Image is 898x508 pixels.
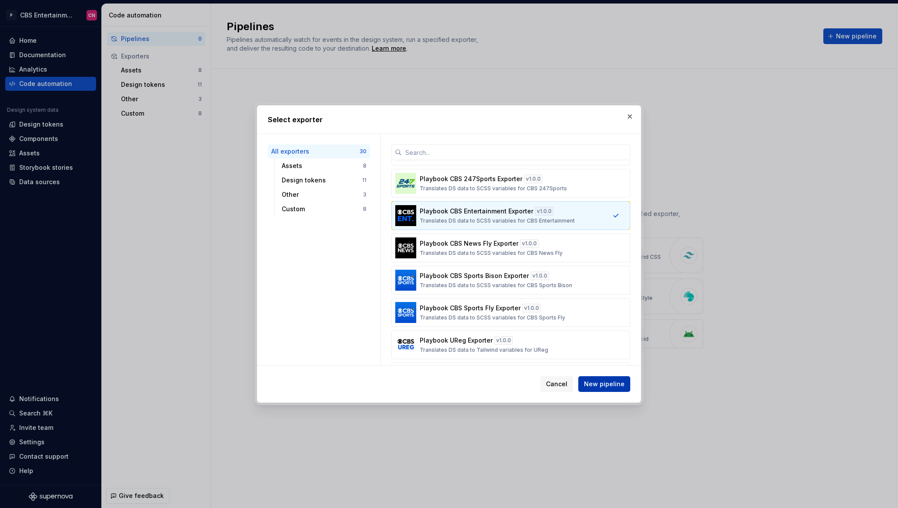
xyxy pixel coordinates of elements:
[363,162,366,169] div: 8
[402,144,630,160] input: Search...
[546,380,567,388] span: Cancel
[271,147,359,156] div: All exporters
[584,380,625,388] span: New pipeline
[540,376,573,392] button: Cancel
[578,376,630,392] button: New pipeline
[420,271,529,280] p: Playbook CBS Sports Bison Exporter
[278,159,370,173] button: Assets8
[420,347,548,354] p: Translates DS data to Tailwind variables for UReg
[391,201,630,230] button: Playbook CBS Entertainment Exporterv1.0.0Translates DS data to SCSS variables for CBS Entertainment
[282,205,363,213] div: Custom
[420,185,567,192] p: Translates DS data to SCSS variables for CBS 247Sports
[282,176,362,185] div: Design tokens
[420,250,563,257] p: Translates DS data to SCSS variables for CBS News Fly
[391,298,630,327] button: Playbook CBS Sports Fly Exporterv1.0.0Translates DS data to SCSS variables for CBS Sports Fly
[420,239,518,248] p: Playbook CBS News Fly Exporter
[524,175,542,183] div: v 1.0.0
[391,233,630,262] button: Playbook CBS News Fly Exporterv1.0.0Translates DS data to SCSS variables for CBS News Fly
[494,336,513,345] div: v 1.0.0
[362,177,366,184] div: 11
[391,330,630,359] button: Playbook UReg Exporterv1.0.0Translates DS data to Tailwind variables for UReg
[531,271,549,280] div: v 1.0.0
[420,304,521,312] p: Playbook CBS Sports Fly Exporter
[391,363,630,391] button: Playbook Web Components Exporterv1.0.0Translates DS data to CSS variables for Web Components
[420,336,493,345] p: Playbook UReg Exporter
[420,175,522,183] p: Playbook CBS 247Sports Exporter
[522,304,541,312] div: v 1.0.0
[278,173,370,187] button: Design tokens11
[391,169,630,198] button: Playbook CBS 247Sports Exporterv1.0.0Translates DS data to SCSS variables for CBS 247Sports
[268,144,370,158] button: All exporters30
[535,207,553,216] div: v 1.0.0
[363,191,366,198] div: 3
[420,282,572,289] p: Translates DS data to SCSS variables for CBS Sports Bison
[520,239,539,248] div: v 1.0.0
[420,217,575,224] p: Translates DS data to SCSS variables for CBS Entertainment
[282,190,363,199] div: Other
[359,148,366,155] div: 30
[278,188,370,202] button: Other3
[268,114,630,125] h2: Select exporter
[363,206,366,213] div: 8
[420,314,565,321] p: Translates DS data to SCSS variables for CBS Sports Fly
[278,202,370,216] button: Custom8
[420,207,533,216] p: Playbook CBS Entertainment Exporter
[391,266,630,295] button: Playbook CBS Sports Bison Exporterv1.0.0Translates DS data to SCSS variables for CBS Sports Bison
[282,161,363,170] div: Assets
